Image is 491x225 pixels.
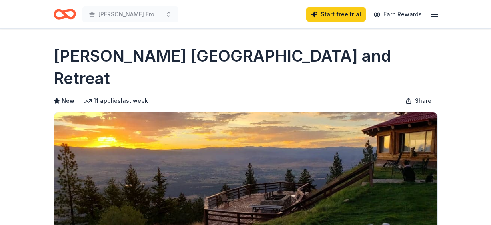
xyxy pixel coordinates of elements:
[369,7,427,22] a: Earn Rewards
[82,6,178,22] button: [PERSON_NAME] Frontier Days
[415,96,431,106] span: Share
[98,10,162,19] span: [PERSON_NAME] Frontier Days
[54,45,438,90] h1: [PERSON_NAME] [GEOGRAPHIC_DATA] and Retreat
[54,5,76,24] a: Home
[84,96,148,106] div: 11 applies last week
[306,7,366,22] a: Start free trial
[62,96,74,106] span: New
[399,93,438,109] button: Share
